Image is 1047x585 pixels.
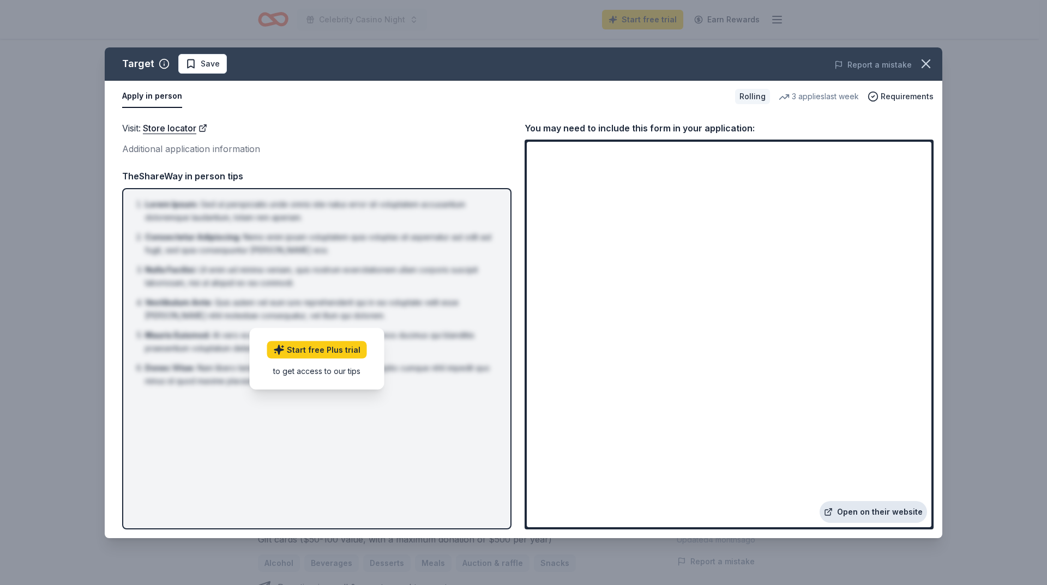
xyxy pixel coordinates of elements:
span: Consectetur Adipiscing : [145,232,241,242]
div: Rolling [735,89,770,104]
button: Apply in person [122,85,182,108]
a: Store locator [143,121,207,135]
div: Visit : [122,121,512,135]
li: At vero eos et accusamus et iusto odio dignissimos ducimus qui blanditiis praesentium voluptatum ... [145,329,495,355]
a: Start free Plus trial [267,341,367,358]
li: Nam libero tempore, cum soluta nobis est eligendi optio cumque nihil impedit quo minus id quod ma... [145,361,495,388]
div: You may need to include this form in your application: [525,121,934,135]
li: Quis autem vel eum iure reprehenderit qui in ea voluptate velit esse [PERSON_NAME] nihil molestia... [145,296,495,322]
li: Nemo enim ipsam voluptatem quia voluptas sit aspernatur aut odit aut fugit, sed quia consequuntur... [145,231,495,257]
span: Requirements [881,90,934,103]
div: to get access to our tips [267,365,367,376]
span: Mauris Euismod : [145,330,210,340]
li: Ut enim ad minima veniam, quis nostrum exercitationem ullam corporis suscipit laboriosam, nisi ut... [145,263,495,290]
span: Lorem Ipsum : [145,200,198,209]
button: Requirements [868,90,934,103]
span: Donec Vitae : [145,363,195,372]
span: Nulla Facilisi : [145,265,197,274]
button: Save [178,54,227,74]
a: Open on their website [820,501,927,523]
li: Sed ut perspiciatis unde omnis iste natus error sit voluptatem accusantium doloremque laudantium,... [145,198,495,224]
div: 3 applies last week [779,90,859,103]
button: Report a mistake [834,58,912,71]
div: Target [122,55,154,73]
div: Additional application information [122,142,512,156]
span: Save [201,57,220,70]
div: TheShareWay in person tips [122,169,512,183]
span: Vestibulum Ante : [145,298,213,307]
